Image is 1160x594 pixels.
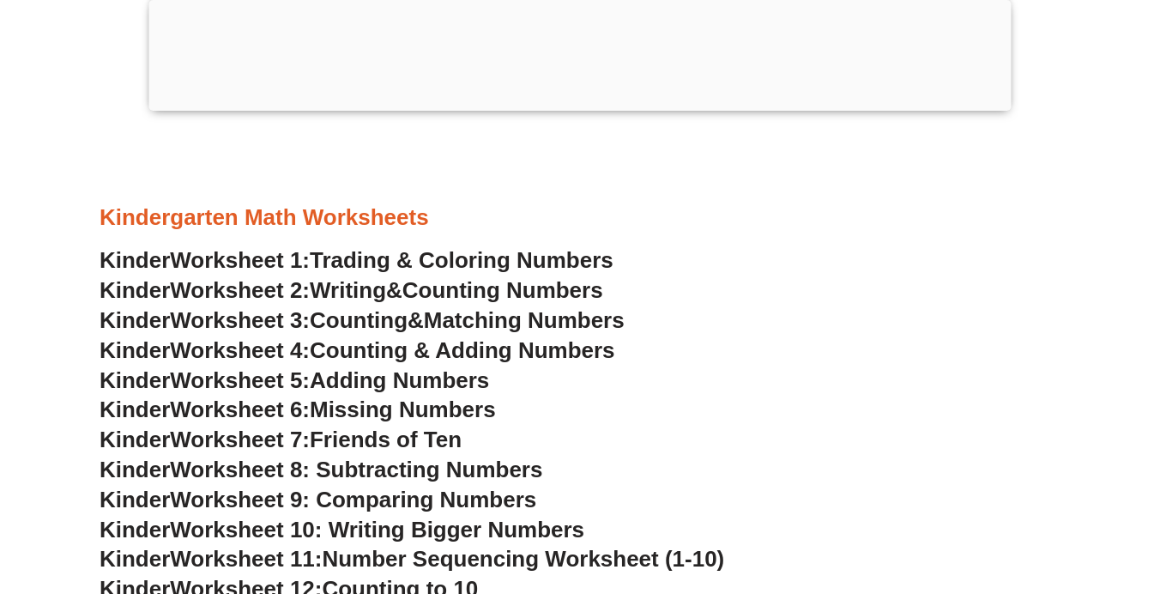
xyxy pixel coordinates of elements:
span: Number Sequencing Worksheet (1-10) [322,546,724,572]
span: Matching Numbers [424,307,625,333]
span: Worksheet 3: [170,307,310,333]
span: Kinder [100,367,170,393]
span: Worksheet 11: [170,546,322,572]
span: Kinder [100,517,170,542]
span: Kinder [100,277,170,303]
a: KinderWorksheet 1:Trading & Coloring Numbers [100,247,613,273]
span: Missing Numbers [310,397,496,422]
span: Worksheet 2: [170,277,310,303]
span: Worksheet 1: [170,247,310,273]
span: Adding Numbers [310,367,489,393]
a: KinderWorksheet 3:Counting&Matching Numbers [100,307,625,333]
span: Worksheet 4: [170,337,310,363]
span: Friends of Ten [310,427,462,452]
span: Worksheet 10: Writing Bigger Numbers [170,517,584,542]
span: Counting & Adding Numbers [310,337,615,363]
span: Counting [310,307,408,333]
span: Worksheet 8: Subtracting Numbers [170,457,542,482]
iframe: Chat Widget [1074,512,1160,594]
h3: Kindergarten Math Worksheets [100,203,1060,233]
span: Kinder [100,337,170,363]
a: KinderWorksheet 10: Writing Bigger Numbers [100,517,584,542]
span: Worksheet 5: [170,367,310,393]
span: Kinder [100,487,170,512]
a: KinderWorksheet 8: Subtracting Numbers [100,457,542,482]
a: KinderWorksheet 2:Writing&Counting Numbers [100,277,603,303]
span: Kinder [100,307,170,333]
a: KinderWorksheet 9: Comparing Numbers [100,487,536,512]
span: Kinder [100,247,170,273]
span: Kinder [100,397,170,422]
span: Kinder [100,427,170,452]
span: Worksheet 6: [170,397,310,422]
span: Kinder [100,546,170,572]
a: KinderWorksheet 7:Friends of Ten [100,427,462,452]
a: KinderWorksheet 6:Missing Numbers [100,397,496,422]
span: Counting Numbers [402,277,603,303]
span: Writing [310,277,386,303]
a: KinderWorksheet 4:Counting & Adding Numbers [100,337,615,363]
span: Trading & Coloring Numbers [310,247,613,273]
span: Worksheet 9: Comparing Numbers [170,487,536,512]
span: Kinder [100,457,170,482]
a: KinderWorksheet 5:Adding Numbers [100,367,489,393]
span: Worksheet 7: [170,427,310,452]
